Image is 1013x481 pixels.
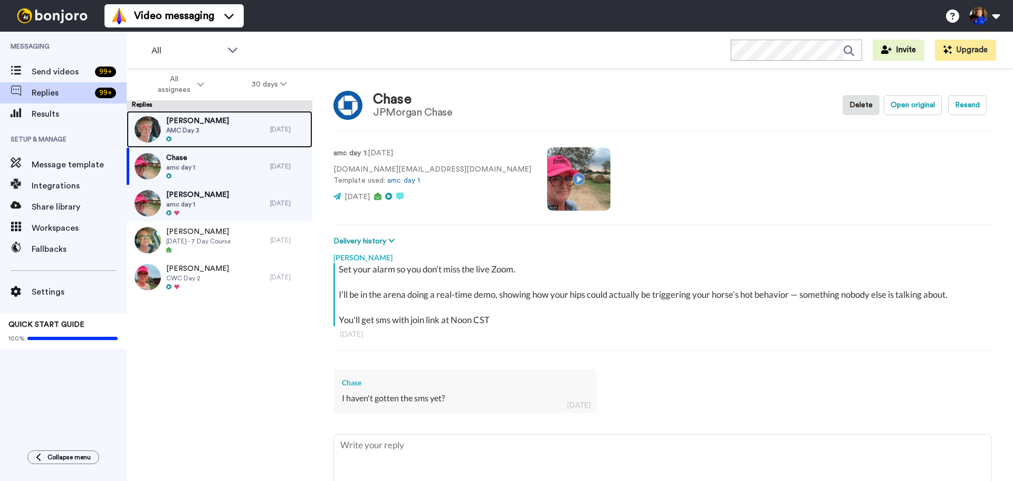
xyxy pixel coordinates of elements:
div: [DATE] [270,199,307,208]
span: Integrations [32,180,127,192]
a: amc day 1 [387,177,420,184]
p: [DOMAIN_NAME][EMAIL_ADDRESS][DOMAIN_NAME] Template used: [333,164,531,186]
img: 8e220966-bc14-40cf-a273-41a5d26991d4-thumb.jpg [135,264,161,290]
div: [DATE] [270,125,307,134]
span: Workspaces [32,222,127,234]
a: [PERSON_NAME]CWC Day 2[DATE] [127,259,312,296]
span: QUICK START GUIDE [8,321,84,328]
button: All assignees [129,70,228,99]
button: Resend [948,95,987,115]
span: [PERSON_NAME] [166,116,229,126]
span: All [151,44,222,57]
div: [DATE] [567,400,590,410]
span: Share library [32,201,127,213]
div: JPMorgan Chase [373,107,452,118]
div: Chase [373,92,452,107]
div: I haven't gotten the sms yet? [342,392,588,404]
span: Fallbacks [32,243,127,256]
span: 100% [8,334,25,343]
span: amc day 1 [166,163,195,172]
span: All assignees [152,74,195,95]
img: d98e3ede-bcea-49e8-b94b-f5a687df98b3-thumb.jpg [135,116,161,143]
span: Replies [32,87,91,99]
div: [DATE] [270,236,307,244]
div: [DATE] [270,162,307,171]
div: [PERSON_NAME] [333,247,992,263]
span: Settings [32,286,127,298]
button: Upgrade [935,40,996,61]
div: Chase [342,378,588,388]
p: : [DATE] [333,148,531,159]
span: [DATE] [345,193,370,201]
div: [DATE] [270,273,307,281]
a: Chaseamc day 1[DATE] [127,148,312,185]
span: [PERSON_NAME] [166,190,229,200]
img: a406b6fa-c6ce-4d84-a157-2871c4a58653-thumb.jpg [135,227,161,253]
button: Delete [843,95,880,115]
button: Open original [884,95,942,115]
button: Invite [873,40,924,61]
img: vm-color.svg [111,7,128,24]
span: Video messaging [134,8,214,23]
span: AMC Day 3 [166,126,229,135]
div: Replies [127,100,312,111]
span: [PERSON_NAME] [166,263,229,274]
img: bj-logo-header-white.svg [13,8,92,23]
button: Delivery history [333,235,398,247]
span: amc day 1 [166,200,229,209]
span: Results [32,108,127,120]
span: [DATE] - 7 Day Course [166,237,231,246]
button: Collapse menu [27,450,99,464]
div: 99 + [95,67,116,77]
img: Image of Chase [333,91,362,120]
div: 99 + [95,88,116,98]
img: f8f415fe-5b2f-4540-8fc3-f8bc836b0966-thumb.jpg [135,190,161,216]
a: [PERSON_NAME]AMC Day 3[DATE] [127,111,312,148]
span: Message template [32,158,127,171]
span: Collapse menu [47,453,91,461]
div: Set your alarm so you don’t miss the live Zoom. I’ll be in the arena doing a real-time demo, show... [339,263,989,326]
strong: amc day 1 [333,149,366,157]
div: [DATE] [340,329,986,339]
img: f8f415fe-5b2f-4540-8fc3-f8bc836b0966-thumb.jpg [135,153,161,180]
a: [PERSON_NAME]amc day 1[DATE] [127,185,312,222]
span: CWC Day 2 [166,274,229,282]
span: [PERSON_NAME] [166,227,231,237]
span: Chase [166,153,195,163]
button: 30 days [228,75,311,94]
a: [PERSON_NAME][DATE] - 7 Day Course[DATE] [127,222,312,259]
span: Send videos [32,65,91,78]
